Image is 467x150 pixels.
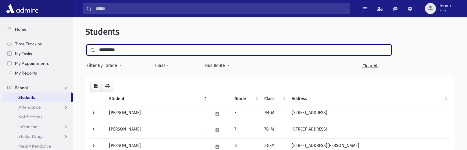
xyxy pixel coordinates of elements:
td: 7 [231,122,261,138]
span: School [15,85,28,90]
input: Search [92,3,350,14]
th: Grade: activate to sort column ascending [231,92,261,106]
td: 7 [231,106,261,122]
span: Attendance [18,104,41,110]
span: My Reports [15,70,37,76]
a: Notifications [2,112,73,122]
span: My Tasks [15,51,32,56]
button: CSV [90,81,102,92]
span: Notifications [18,114,42,120]
th: Address: activate to sort column ascending [288,92,450,106]
button: Print [101,81,113,92]
td: [PERSON_NAME] [105,106,209,122]
td: [PERSON_NAME] [105,122,209,138]
span: User [438,9,451,13]
a: Home [2,24,73,34]
td: 7H-M [261,106,288,122]
th: Class: activate to sort column ascending [261,92,288,106]
a: Clear All [349,60,391,71]
span: Infractions [18,124,39,129]
a: School [2,83,73,92]
button: Grade [105,60,122,71]
button: Bus Route [205,60,230,71]
span: My Appointments [15,61,49,66]
a: My Tasks [2,49,73,58]
a: My Reports [2,68,73,78]
span: Time Tracking [15,41,42,47]
a: Attendance [2,102,73,112]
td: [STREET_ADDRESS] [288,122,450,138]
span: Meal Attendance [18,143,51,149]
span: Student Logs [18,134,43,139]
th: Student: activate to sort column descending [105,92,209,106]
img: AdmirePro [5,2,40,15]
button: Class [155,60,170,71]
a: Time Tracking [2,39,73,49]
span: flerner [438,4,451,9]
td: 7B-M [261,122,288,138]
span: Students [18,95,35,100]
a: Student Logs [2,131,73,141]
span: Filter By [87,62,105,69]
span: Home [15,26,27,32]
a: My Appointments [2,58,73,68]
span: Students [85,27,119,37]
a: Students [2,92,71,102]
td: [STREET_ADDRESS] [288,106,450,122]
a: Infractions [2,122,73,131]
